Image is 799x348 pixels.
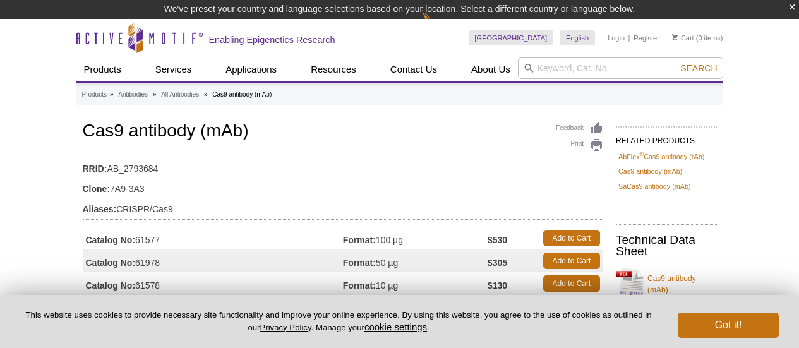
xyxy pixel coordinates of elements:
span: Search [680,63,717,73]
td: 61577 [83,227,343,249]
li: » [204,91,208,98]
a: Services [148,57,200,81]
strong: Format: [343,234,376,246]
img: Your Cart [672,34,678,40]
td: AB_2793684 [83,155,603,176]
a: [GEOGRAPHIC_DATA] [469,30,554,45]
td: 10 µg [343,272,488,295]
a: AbFlex®Cas9 antibody (rAb) [618,151,704,162]
a: Cart [672,33,694,42]
a: Add to Cart [543,275,600,292]
h2: Enabling Epigenetics Research [209,34,335,45]
a: Add to Cart [543,253,600,269]
button: cookie settings [364,321,427,332]
td: 7A9-3A3 [83,176,603,196]
button: Got it! [678,313,779,338]
a: Products [82,89,107,100]
a: All Antibodies [161,89,199,100]
a: Add to Cart [543,230,600,246]
li: (0 items) [672,30,723,45]
a: Products [76,57,129,81]
a: Cas9 antibody (mAb) [616,265,717,303]
li: » [153,91,157,98]
button: Search [676,63,721,74]
a: Print [556,138,603,152]
a: Login [608,33,625,42]
td: 61578 [83,272,343,295]
strong: Catalog No: [86,234,136,246]
a: Antibodies [118,89,148,100]
strong: Catalog No: [86,257,136,268]
strong: $130 [488,280,507,291]
img: Change Here [422,9,455,39]
strong: Format: [343,280,376,291]
input: Keyword, Cat. No. [518,57,723,79]
strong: RRID: [83,163,107,174]
strong: $305 [488,257,507,268]
a: SaCas9 antibody (mAb) [618,181,691,192]
li: Cas9 antibody (mAb) [212,91,272,98]
h2: RELATED PRODUCTS [616,126,717,149]
li: | [628,30,630,45]
sup: ® [640,151,644,157]
strong: Format: [343,257,376,268]
td: 50 µg [343,249,488,272]
td: 100 µg [343,227,488,249]
td: 61978 [83,249,343,272]
a: Contact Us [383,57,445,81]
h1: Cas9 antibody (mAb) [83,121,603,143]
a: Resources [303,57,364,81]
a: Feedback [556,121,603,135]
a: Cas9 antibody (mAb) [618,165,682,177]
a: English [560,30,595,45]
a: About Us [464,57,518,81]
strong: Clone: [83,183,111,195]
li: » [110,91,114,98]
td: CRISPR/Cas9 [83,196,603,216]
strong: Catalog No: [86,280,136,291]
h2: Technical Data Sheet [616,234,717,257]
a: Applications [218,57,284,81]
strong: $530 [488,234,507,246]
a: Register [634,33,659,42]
p: This website uses cookies to provide necessary site functionality and improve your online experie... [20,309,657,333]
a: Privacy Policy [260,323,311,332]
strong: Aliases: [83,203,117,215]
